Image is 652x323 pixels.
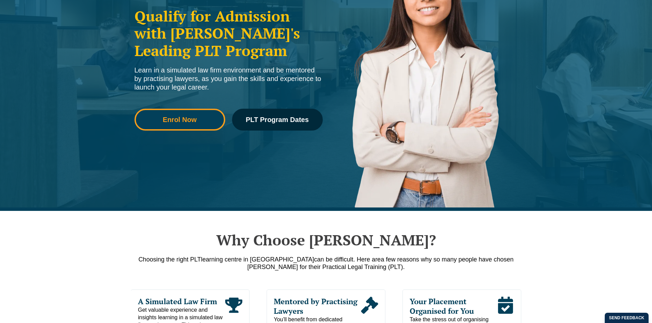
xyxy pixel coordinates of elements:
[135,66,323,92] div: Learn in a simulated law firm environment and be mentored by practising lawyers, as you gain the ...
[138,297,225,306] span: A Simulated Law Firm
[163,116,197,123] span: Enrol Now
[314,256,381,263] span: can be difficult. Here are
[131,231,521,248] h2: Why Choose [PERSON_NAME]?
[201,256,314,263] span: learning centre in [GEOGRAPHIC_DATA]
[138,256,201,263] span: Choosing the right PLT
[232,109,323,131] a: PLT Program Dates
[274,297,361,316] span: Mentored by Practising Lawyers
[410,297,497,316] span: Your Placement Organised for You
[246,116,309,123] span: PLT Program Dates
[135,109,225,131] a: Enrol Now
[131,256,521,271] p: a few reasons why so many people have chosen [PERSON_NAME] for their Practical Legal Training (PLT).
[135,8,323,59] h2: Qualify for Admission with [PERSON_NAME]'s Leading PLT Program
